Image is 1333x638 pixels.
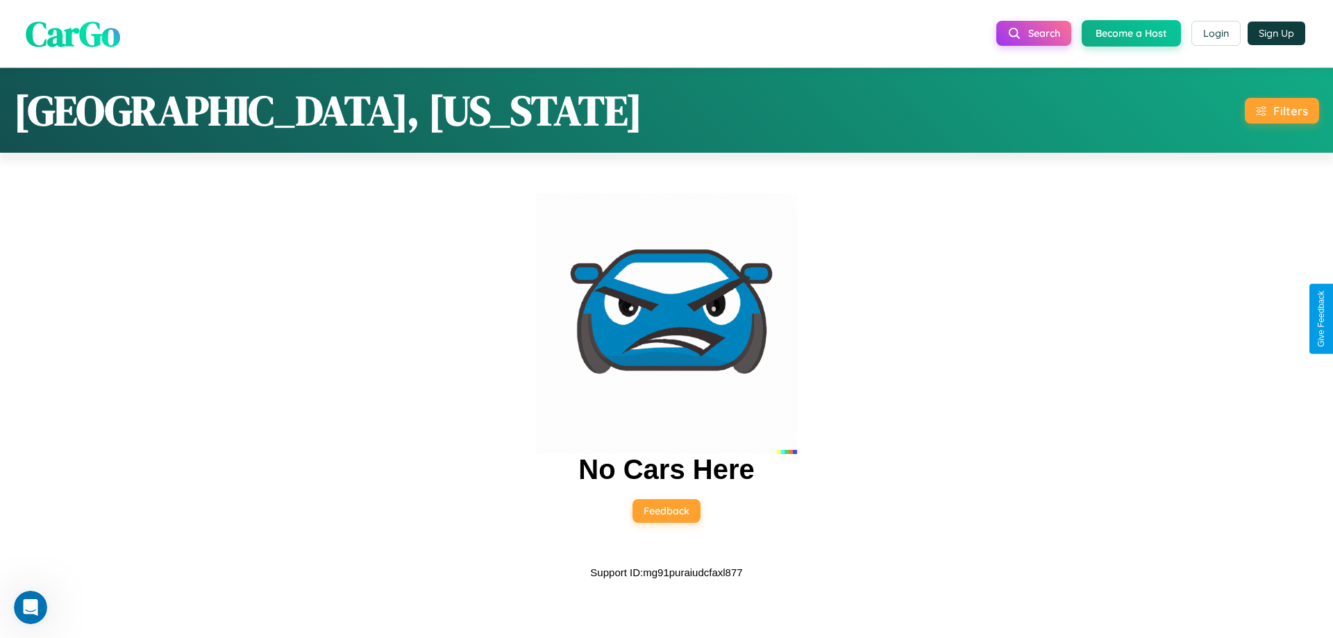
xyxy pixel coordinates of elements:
button: Sign Up [1248,22,1305,45]
h1: [GEOGRAPHIC_DATA], [US_STATE] [14,82,642,139]
h2: No Cars Here [578,454,754,485]
button: Filters [1245,98,1319,124]
button: Login [1191,21,1241,46]
span: CarGo [26,9,120,57]
div: Give Feedback [1316,291,1326,347]
div: Filters [1273,103,1308,118]
button: Feedback [632,499,701,523]
button: Search [996,21,1071,46]
iframe: Intercom live chat [14,591,47,624]
p: Support ID: mg91puraiudcfaxl877 [590,563,742,582]
img: car [536,193,797,454]
span: Search [1028,27,1060,40]
button: Become a Host [1082,20,1181,47]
